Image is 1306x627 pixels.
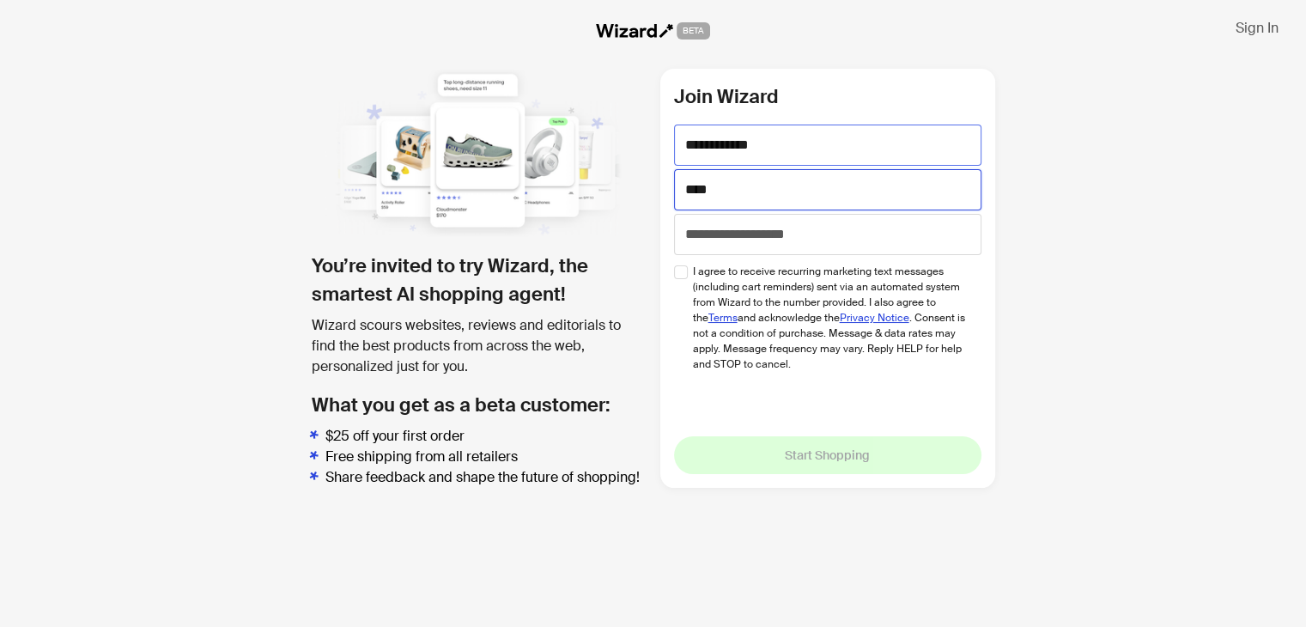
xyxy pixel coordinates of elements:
h2: Join Wizard [674,82,981,111]
li: Share feedback and shape the future of shopping! [325,467,647,488]
button: Start Shopping [674,436,981,474]
span: BETA [677,22,710,40]
a: Privacy Notice [840,311,909,325]
span: I agree to receive recurring marketing text messages (including cart reminders) sent via an autom... [693,264,969,372]
h2: What you get as a beta customer: [312,391,647,419]
span: Sign In [1236,19,1279,37]
a: Terms [708,311,738,325]
button: Sign In [1222,14,1292,41]
li: Free shipping from all retailers [325,447,647,467]
div: Wizard scours websites, reviews and editorials to find the best products from across the web, per... [312,315,647,377]
h1: You’re invited to try Wizard, the smartest AI shopping agent! [312,252,647,308]
li: $25 off your first order [325,426,647,447]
